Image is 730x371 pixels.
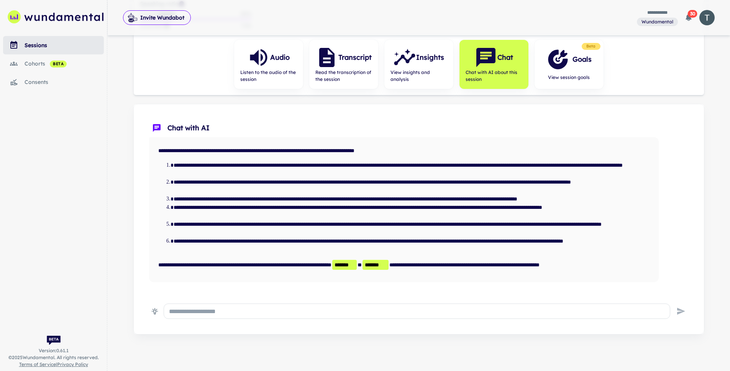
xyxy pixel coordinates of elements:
[123,10,191,25] span: Invite Wundabot to record a meeting
[416,52,444,63] h6: Insights
[19,361,88,368] span: |
[638,18,676,25] span: Wundamental
[573,54,592,65] h6: Goals
[466,69,522,83] span: Chat with AI about this session
[57,361,88,367] a: Privacy Policy
[19,361,56,367] a: Terms of Service
[8,354,99,361] span: © 2025 Wundamental. All rights reserved.
[637,17,678,26] span: You are a member of this workspace. Contact your workspace owner for assistance.
[3,36,104,54] a: sessions
[681,10,696,25] button: 30
[699,10,715,25] img: photoURL
[234,40,303,89] button: AudioListen to the audio of the session
[546,74,592,81] span: View session goals
[583,43,599,49] span: Beta
[149,305,161,317] button: Sample prompts
[309,40,378,89] button: TranscriptRead the transcription of the session
[688,10,697,18] span: 30
[39,347,69,354] span: Version: 0.61.1
[390,69,447,83] span: View insights and analysis
[3,73,104,91] a: consents
[25,59,104,68] div: cohorts
[240,69,297,83] span: Listen to the audio of the session
[25,78,104,86] div: consents
[315,69,372,83] span: Read the transcription of the session
[50,61,67,67] span: beta
[270,52,290,63] h6: Audio
[459,40,528,89] button: ChatChat with AI about this session
[535,40,604,89] button: GoalsView session goals
[3,54,104,73] a: cohorts beta
[384,40,453,89] button: InsightsView insights and analysis
[338,52,372,63] h6: Transcript
[167,123,686,133] span: Chat with AI
[497,52,513,63] h6: Chat
[123,10,191,25] button: Invite Wundabot
[25,41,104,49] div: sessions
